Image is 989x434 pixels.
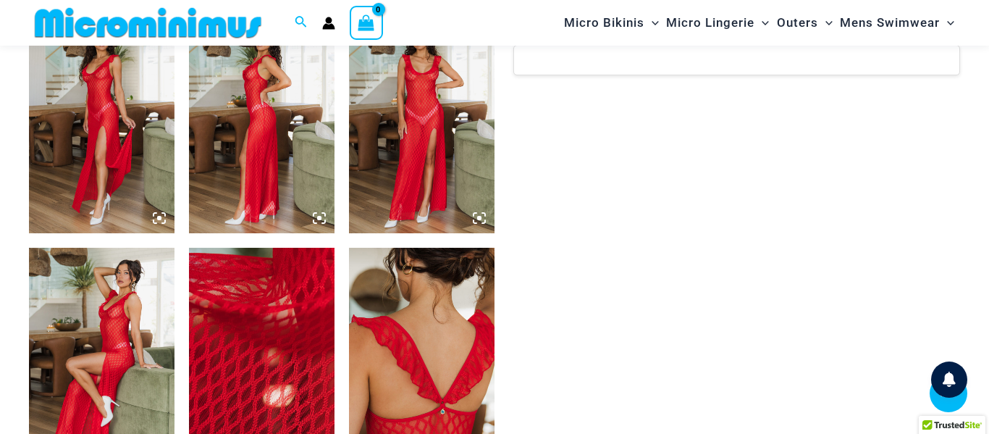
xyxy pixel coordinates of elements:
[818,4,833,41] span: Menu Toggle
[754,4,769,41] span: Menu Toggle
[940,4,954,41] span: Menu Toggle
[295,14,308,32] a: Search icon link
[322,17,335,30] a: Account icon link
[564,4,644,41] span: Micro Bikinis
[777,4,818,41] span: Outers
[350,6,383,39] a: View Shopping Cart, empty
[644,4,659,41] span: Menu Toggle
[558,2,960,43] nav: Site Navigation
[29,7,267,39] img: MM SHOP LOGO FLAT
[560,4,662,41] a: Micro BikinisMenu ToggleMenu Toggle
[773,4,836,41] a: OutersMenu ToggleMenu Toggle
[349,14,494,233] img: Sometimes Red 587 Dress
[666,4,754,41] span: Micro Lingerie
[29,14,174,233] img: Sometimes Red 587 Dress
[662,4,773,41] a: Micro LingerieMenu ToggleMenu Toggle
[189,14,334,233] img: Sometimes Red 587 Dress
[840,4,940,41] span: Mens Swimwear
[836,4,958,41] a: Mens SwimwearMenu ToggleMenu Toggle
